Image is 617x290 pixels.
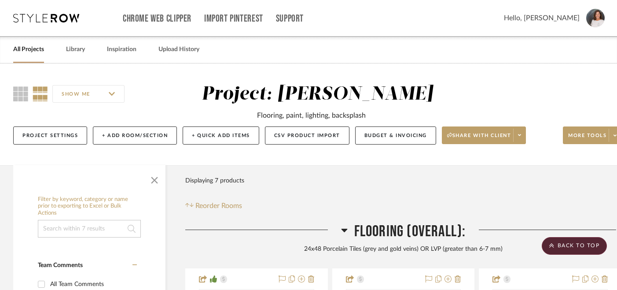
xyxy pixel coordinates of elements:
[123,15,191,22] a: Chrome Web Clipper
[276,15,304,22] a: Support
[183,126,259,145] button: + Quick Add Items
[542,237,607,255] scroll-to-top-button: BACK TO TOP
[66,44,85,56] a: Library
[146,170,163,187] button: Close
[204,15,263,22] a: Import Pinterest
[13,126,87,145] button: Project Settings
[586,9,605,27] img: avatar
[568,132,606,145] span: More tools
[355,126,436,145] button: Budget & Invoicing
[265,126,349,145] button: CSV Product Import
[93,126,177,145] button: + Add Room/Section
[202,85,433,104] div: Project: [PERSON_NAME]
[354,222,466,241] span: Flooring (overall):
[13,44,44,56] a: All Projects
[38,262,83,268] span: Team Comments
[107,44,136,56] a: Inspiration
[185,201,242,211] button: Reorder Rooms
[257,110,366,121] div: Flooring, paint, lighting, backsplash
[447,132,511,145] span: Share with client
[38,220,141,238] input: Search within 7 results
[158,44,199,56] a: Upload History
[38,196,141,217] h6: Filter by keyword, category or name prior to exporting to Excel or Bulk Actions
[504,13,580,23] span: Hello, [PERSON_NAME]
[185,172,244,190] div: Displaying 7 products
[442,126,526,144] button: Share with client
[195,201,242,211] span: Reorder Rooms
